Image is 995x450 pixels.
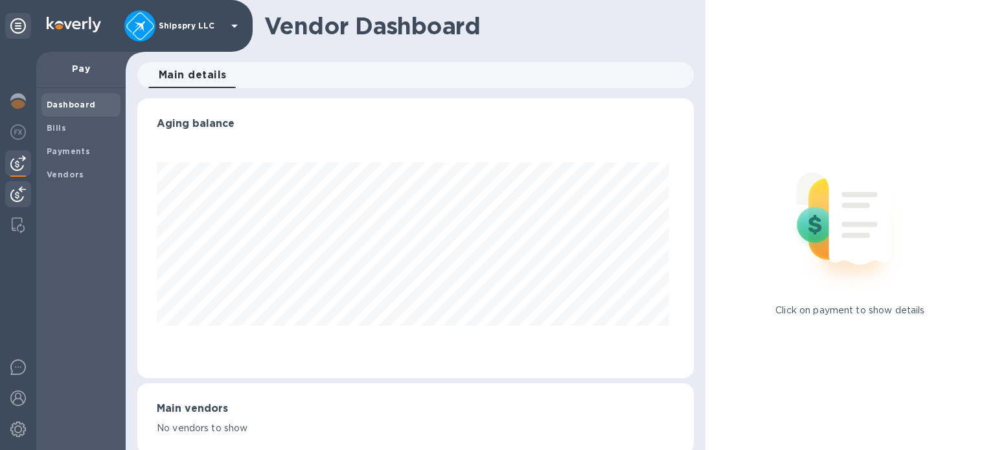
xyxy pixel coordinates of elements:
h1: Vendor Dashboard [264,12,685,39]
p: Pay [47,62,115,75]
b: Payments [47,146,90,156]
b: Dashboard [47,100,96,109]
img: Foreign exchange [10,124,26,140]
b: Bills [47,123,66,133]
b: Vendors [47,170,84,179]
p: Shipspry LLC [159,21,223,30]
h3: Main vendors [157,403,674,415]
img: Logo [47,17,101,32]
div: Unpin categories [5,13,31,39]
p: No vendors to show [157,422,674,435]
h3: Aging balance [157,118,674,130]
p: Click on payment to show details [775,304,924,317]
span: Main details [159,66,227,84]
